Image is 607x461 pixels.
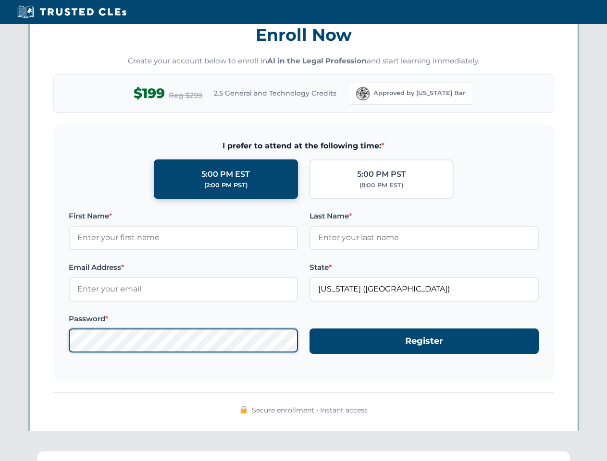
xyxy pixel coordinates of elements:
[240,406,248,413] img: 🔒
[53,20,554,50] h3: Enroll Now
[357,168,406,181] div: 5:00 PM PST
[69,140,539,152] span: I prefer to attend at the following time:
[69,277,298,301] input: Enter your email
[69,313,298,325] label: Password
[69,262,298,273] label: Email Address
[69,210,298,222] label: First Name
[201,168,250,181] div: 5:00 PM EST
[359,181,403,190] div: (8:00 PM EST)
[373,88,465,98] span: Approved by [US_STATE] Bar
[69,226,298,250] input: Enter your first name
[310,210,539,222] label: Last Name
[356,87,370,100] img: Florida Bar
[252,405,368,415] span: Secure enrollment • Instant access
[14,5,129,19] img: Trusted CLEs
[267,56,367,65] strong: AI in the Legal Profession
[169,90,202,101] span: Reg $299
[204,181,248,190] div: (2:00 PM PST)
[310,226,539,250] input: Enter your last name
[214,88,336,98] span: 2.5 General and Technology Credits
[53,56,554,67] p: Create your account below to enroll in and start learning immediately.
[310,262,539,273] label: State
[134,83,165,104] span: $199
[310,277,539,301] input: Florida (FL)
[310,328,539,354] button: Register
